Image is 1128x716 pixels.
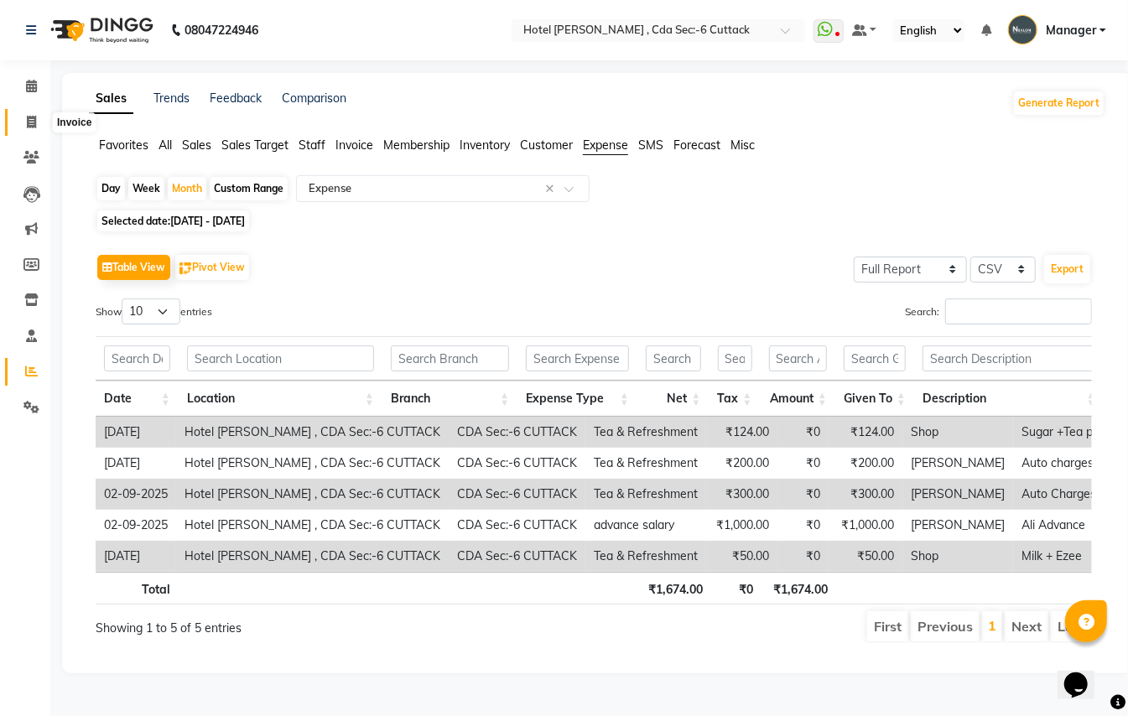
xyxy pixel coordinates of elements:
input: Search Tax [718,345,752,371]
td: ₹0 [777,448,829,479]
td: Hotel [PERSON_NAME] , CDA Sec:-6 CUTTACK [176,541,449,572]
td: ₹50.00 [706,541,777,572]
div: Day [97,177,125,200]
td: Hotel [PERSON_NAME] , CDA Sec:-6 CUTTACK [176,479,449,510]
span: [DATE] - [DATE] [170,215,245,227]
input: Search Branch [391,345,509,371]
input: Search: [945,298,1092,324]
button: Generate Report [1014,91,1104,115]
td: Shop [902,541,1013,572]
div: Custom Range [210,177,288,200]
label: Show entries [96,298,212,324]
td: ₹1,000.00 [829,510,902,541]
button: Pivot View [175,255,249,280]
td: CDA Sec:-6 CUTTACK [449,510,585,541]
td: ₹0 [777,510,829,541]
th: ₹0 [711,572,762,604]
td: ₹300.00 [706,479,777,510]
td: ₹124.00 [829,417,902,448]
span: Misc [730,137,755,153]
th: Branch: activate to sort column ascending [382,381,517,417]
td: Hotel [PERSON_NAME] , CDA Sec:-6 CUTTACK [176,417,449,448]
span: Staff [299,137,325,153]
td: Shop [902,417,1013,448]
td: ₹50.00 [829,541,902,572]
td: Tea & Refreshment [585,479,706,510]
input: Search Date [104,345,170,371]
span: Clear all [545,180,559,198]
td: Tea & Refreshment [585,417,706,448]
td: [PERSON_NAME] [902,448,1013,479]
span: Sales Target [221,137,288,153]
th: Total [96,572,179,604]
img: logo [43,7,158,54]
td: [PERSON_NAME] [902,479,1013,510]
td: [DATE] [96,541,176,572]
td: Hotel [PERSON_NAME] , CDA Sec:-6 CUTTACK [176,510,449,541]
span: Inventory [460,137,510,153]
td: advance salary [585,510,706,541]
td: ₹0 [777,479,829,510]
th: Tax: activate to sort column ascending [710,381,761,417]
label: Search: [905,298,1092,324]
td: CDA Sec:-6 CUTTACK [449,417,585,448]
input: Search Expense Type [526,345,629,371]
td: ₹1,000.00 [706,510,777,541]
th: Amount: activate to sort column ascending [761,381,835,417]
a: 1 [988,617,996,634]
span: Invoice [335,137,373,153]
img: pivot.png [179,262,192,275]
span: Favorites [99,137,148,153]
td: CDA Sec:-6 CUTTACK [449,541,585,572]
td: [PERSON_NAME] [902,510,1013,541]
td: ₹124.00 [706,417,777,448]
input: Search Description [923,345,1096,371]
th: Date: activate to sort column ascending [96,381,179,417]
div: Week [128,177,164,200]
div: Invoice [53,113,96,133]
span: Manager [1046,22,1096,39]
th: Expense Type: activate to sort column ascending [517,381,637,417]
span: Membership [383,137,450,153]
div: Month [168,177,206,200]
th: ₹1,674.00 [639,572,711,604]
th: Given To: activate to sort column ascending [835,381,914,417]
th: ₹1,674.00 [762,572,836,604]
input: Search Amount [769,345,827,371]
a: Trends [153,91,190,106]
iframe: chat widget [1058,649,1111,699]
td: CDA Sec:-6 CUTTACK [449,479,585,510]
td: [DATE] [96,417,176,448]
a: Feedback [210,91,262,106]
button: Export [1044,255,1090,283]
td: ₹0 [777,417,829,448]
td: 02-09-2025 [96,510,176,541]
th: Net: activate to sort column ascending [637,381,710,417]
span: Forecast [673,137,720,153]
td: Tea & Refreshment [585,541,706,572]
div: Showing 1 to 5 of 5 entries [96,610,496,637]
td: [DATE] [96,448,176,479]
th: Description: activate to sort column ascending [914,381,1105,417]
span: All [159,137,172,153]
th: Location: activate to sort column ascending [179,381,382,417]
img: Manager [1008,15,1037,44]
span: Customer [520,137,573,153]
input: Search Location [187,345,374,371]
td: 02-09-2025 [96,479,176,510]
td: ₹200.00 [706,448,777,479]
input: Search Given To [844,345,906,371]
span: Selected date: [97,210,249,231]
td: ₹300.00 [829,479,902,510]
input: Search Net [646,345,701,371]
button: Table View [97,255,170,280]
span: Sales [182,137,211,153]
span: SMS [638,137,663,153]
td: ₹0 [777,541,829,572]
td: Hotel [PERSON_NAME] , CDA Sec:-6 CUTTACK [176,448,449,479]
a: Comparison [282,91,346,106]
span: Expense [583,137,628,153]
b: 08047224946 [185,7,258,54]
a: Sales [89,84,133,114]
td: ₹200.00 [829,448,902,479]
